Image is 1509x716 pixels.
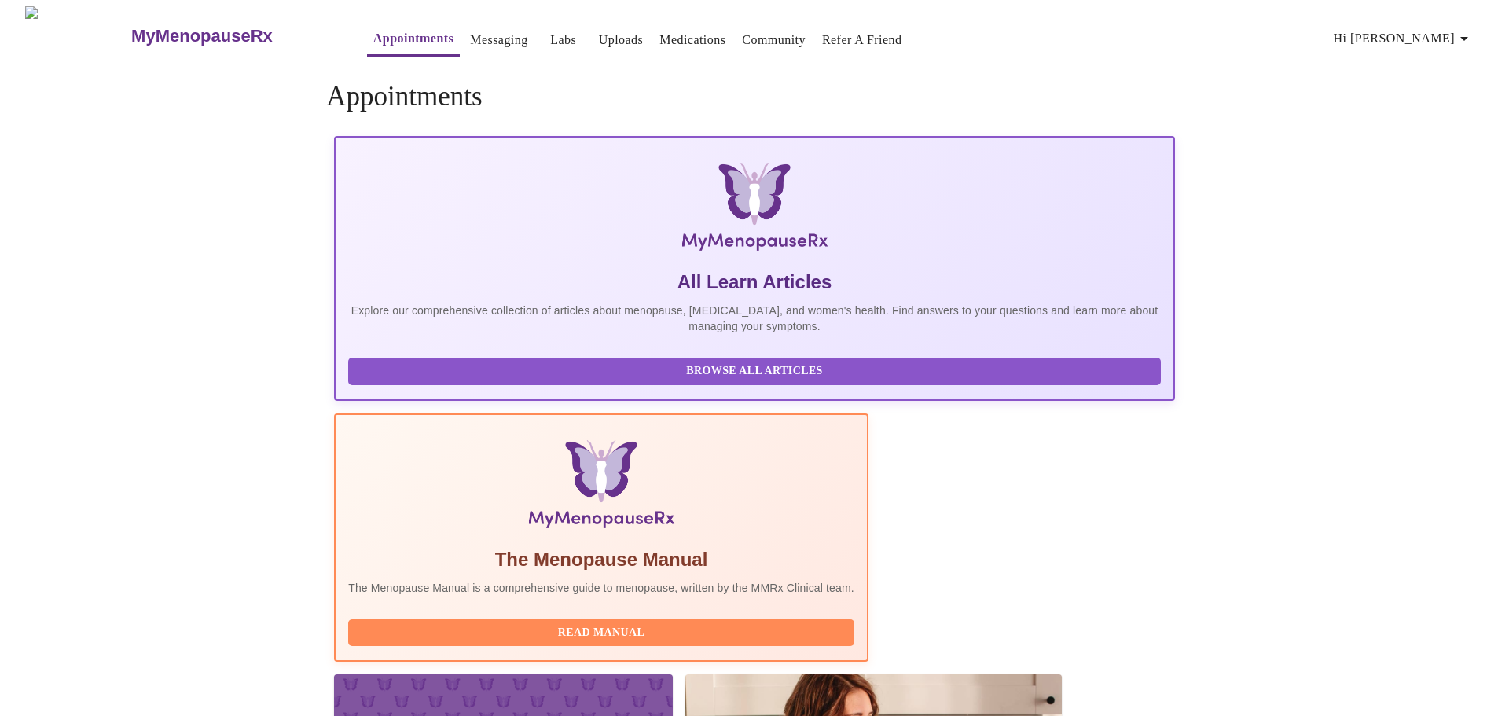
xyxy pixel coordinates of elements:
[131,26,273,46] h3: MyMenopauseRx
[659,29,725,51] a: Medications
[367,23,460,57] button: Appointments
[326,81,1183,112] h4: Appointments
[348,580,854,596] p: The Menopause Manual is a comprehensive guide to menopause, written by the MMRx Clinical team.
[364,623,839,643] span: Read Manual
[653,24,732,56] button: Medications
[348,625,858,638] a: Read Manual
[475,163,1034,257] img: MyMenopauseRx Logo
[464,24,534,56] button: Messaging
[1327,23,1480,54] button: Hi [PERSON_NAME]
[348,547,854,572] h5: The Menopause Manual
[348,363,1165,376] a: Browse All Articles
[538,24,589,56] button: Labs
[25,6,130,65] img: MyMenopauseRx Logo
[599,29,644,51] a: Uploads
[130,9,336,64] a: MyMenopauseRx
[822,29,902,51] a: Refer a Friend
[348,270,1161,295] h5: All Learn Articles
[428,440,773,534] img: Menopause Manual
[373,28,453,50] a: Appointments
[348,619,854,647] button: Read Manual
[364,362,1145,381] span: Browse All Articles
[1334,28,1474,50] span: Hi [PERSON_NAME]
[348,358,1161,385] button: Browse All Articles
[470,29,527,51] a: Messaging
[550,29,576,51] a: Labs
[348,303,1161,334] p: Explore our comprehensive collection of articles about menopause, [MEDICAL_DATA], and women's hea...
[742,29,806,51] a: Community
[736,24,812,56] button: Community
[816,24,909,56] button: Refer a Friend
[593,24,650,56] button: Uploads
